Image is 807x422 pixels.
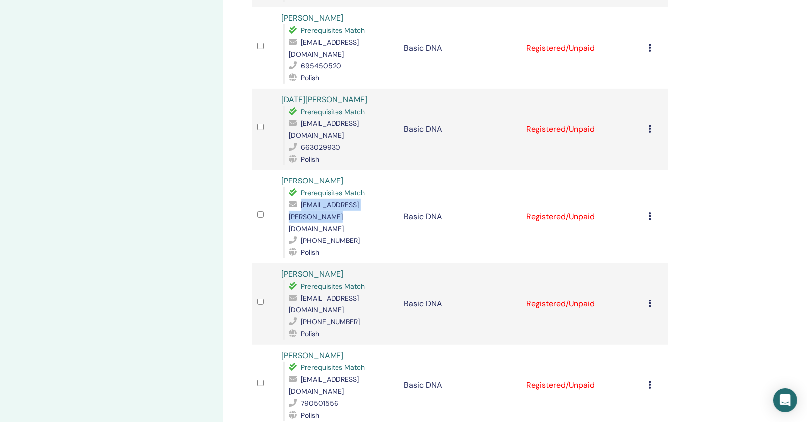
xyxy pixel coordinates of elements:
span: Prerequisites Match [301,26,365,35]
span: Prerequisites Match [301,107,365,116]
span: [PHONE_NUMBER] [301,236,360,245]
a: [PERSON_NAME] [281,350,343,361]
span: Polish [301,155,319,164]
span: [EMAIL_ADDRESS][DOMAIN_NAME] [289,38,359,59]
span: Polish [301,73,319,82]
td: Basic DNA [399,89,521,170]
span: Polish [301,411,319,420]
span: Polish [301,248,319,257]
span: 790501556 [301,399,338,408]
span: [EMAIL_ADDRESS][PERSON_NAME][DOMAIN_NAME] [289,200,359,233]
a: [PERSON_NAME] [281,176,343,186]
a: [PERSON_NAME] [281,13,343,23]
span: [PHONE_NUMBER] [301,317,360,326]
span: [EMAIL_ADDRESS][DOMAIN_NAME] [289,119,359,140]
div: Open Intercom Messenger [773,388,797,412]
a: [PERSON_NAME] [281,269,343,279]
span: 695450520 [301,61,341,70]
td: Basic DNA [399,263,521,345]
span: 663029930 [301,143,340,152]
td: Basic DNA [399,7,521,89]
span: Prerequisites Match [301,363,365,372]
span: Prerequisites Match [301,282,365,291]
td: Basic DNA [399,170,521,263]
a: [DATE][PERSON_NAME] [281,94,367,105]
span: [EMAIL_ADDRESS][DOMAIN_NAME] [289,375,359,396]
span: [EMAIL_ADDRESS][DOMAIN_NAME] [289,294,359,314]
span: Prerequisites Match [301,188,365,197]
span: Polish [301,329,319,338]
